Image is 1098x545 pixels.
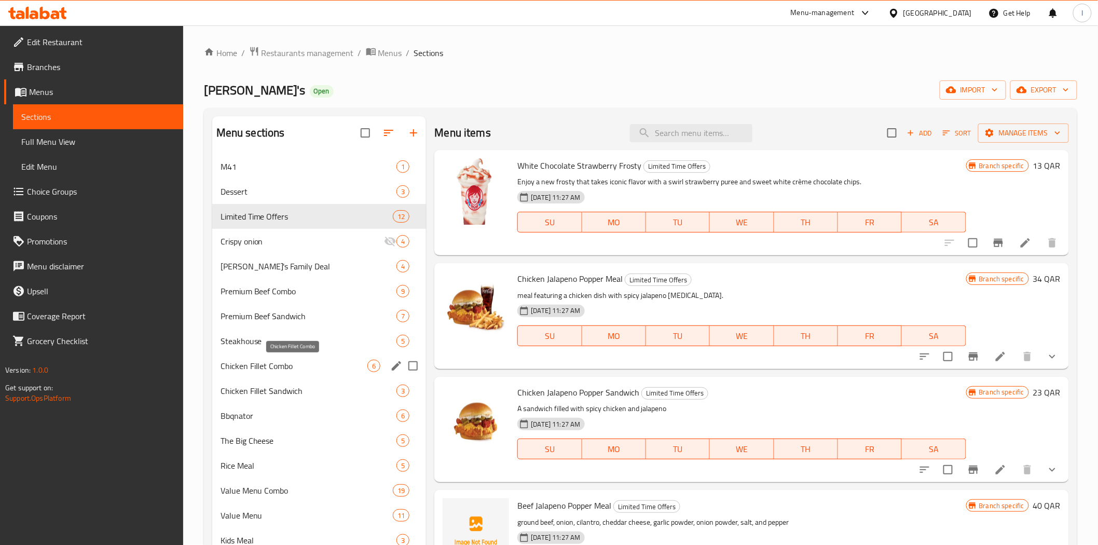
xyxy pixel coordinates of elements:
[221,484,393,497] span: Value Menu Combo
[975,501,1028,511] span: Branch specific
[4,254,183,279] a: Menu disclaimer
[582,325,646,346] button: MO
[774,212,838,233] button: TH
[397,336,409,346] span: 5
[221,509,393,522] span: Value Menu
[212,304,427,329] div: Premium Beef Sandwich7
[389,358,404,374] button: edit
[27,235,175,248] span: Promotions
[221,434,397,447] span: The Big Cheese
[912,344,937,369] button: sort-choices
[443,271,509,338] img: Chicken Jalapeno Popper Meal
[221,459,397,472] span: Rice Meal
[221,260,397,272] span: [PERSON_NAME]'s Family Deal
[986,127,1061,140] span: Manage items
[401,120,426,145] button: Add section
[4,279,183,304] a: Upsell
[1046,350,1059,363] svg: Show Choices
[354,122,376,144] span: Select all sections
[21,160,175,173] span: Edit Menu
[961,457,986,482] button: Branch-specific-item
[212,403,427,428] div: Bbqnator6
[414,47,444,59] span: Sections
[212,478,427,503] div: Value Menu Combo19
[5,391,71,405] a: Support.OpsPlatform
[912,457,937,482] button: sort-choices
[1040,230,1065,255] button: delete
[204,47,237,59] a: Home
[393,484,409,497] div: items
[21,135,175,148] span: Full Menu View
[397,287,409,296] span: 9
[714,329,770,344] span: WE
[397,262,409,271] span: 4
[650,329,706,344] span: TU
[221,310,397,322] span: Premium Beef Sandwich
[1019,237,1032,249] a: Edit menu item
[522,442,578,457] span: SU
[940,125,974,141] button: Sort
[613,500,680,513] div: Limited Time Offers
[902,439,966,459] button: SA
[1010,80,1077,100] button: export
[27,285,175,297] span: Upsell
[397,311,409,321] span: 7
[378,47,402,59] span: Menus
[397,187,409,197] span: 3
[397,411,409,421] span: 6
[838,439,902,459] button: FR
[27,260,175,272] span: Menu disclaimer
[221,210,393,223] span: Limited Time Offers
[397,386,409,396] span: 3
[384,235,396,248] svg: Inactive section
[32,363,48,377] span: 1.0.0
[396,434,409,447] div: items
[310,87,334,96] span: Open
[397,436,409,446] span: 5
[527,306,584,316] span: [DATE] 11:27 AM
[310,85,334,98] div: Open
[204,78,306,102] span: [PERSON_NAME]'s
[961,344,986,369] button: Branch-specific-item
[643,160,710,173] div: Limited Time Offers
[4,304,183,329] a: Coverage Report
[714,442,770,457] span: WE
[27,61,175,73] span: Branches
[842,215,898,230] span: FR
[975,274,1028,284] span: Branch specific
[517,212,582,233] button: SU
[368,361,380,371] span: 6
[906,442,962,457] span: SA
[517,271,623,287] span: Chicken Jalapeno Popper Meal
[646,439,710,459] button: TU
[1019,84,1069,97] span: export
[650,215,706,230] span: TU
[1033,385,1061,400] h6: 23 QAR
[396,310,409,322] div: items
[443,385,509,452] img: Chicken Jalapeno Popper Sandwich
[221,335,397,347] span: Steakhouse
[21,111,175,123] span: Sections
[212,154,427,179] div: M411
[517,158,641,173] span: White Chocolate Strawberry Frosty
[221,160,397,173] div: M41
[903,7,972,19] div: [GEOGRAPHIC_DATA]
[630,124,752,142] input: search
[204,46,1077,60] nav: breadcrumb
[517,439,582,459] button: SU
[221,385,397,397] span: Chicken Fillet Sandwich
[842,442,898,457] span: FR
[1046,464,1059,476] svg: Show Choices
[396,185,409,198] div: items
[962,232,984,254] span: Select to update
[396,160,409,173] div: items
[4,229,183,254] a: Promotions
[4,79,183,104] a: Menus
[221,285,397,297] div: Premium Beef Combo
[1081,7,1083,19] span: I
[397,162,409,172] span: 1
[937,459,959,481] span: Select to update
